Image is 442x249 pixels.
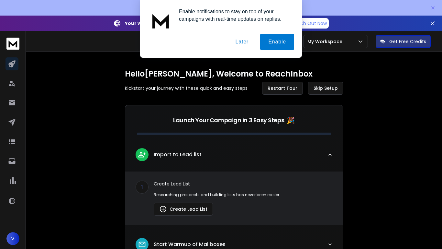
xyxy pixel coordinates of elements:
[136,181,149,194] div: 1
[314,85,338,91] span: Skip Setup
[260,34,294,50] button: Enable
[125,85,248,91] p: Kickstart your journey with these quick and easy steps
[154,181,333,187] p: Create Lead List
[148,8,174,34] img: notification icon
[6,232,19,245] button: V
[154,151,202,159] p: Import to Lead list
[125,172,343,225] div: leadImport to Lead list
[227,34,256,50] button: Later
[138,240,146,249] img: lead
[125,143,343,172] button: leadImport to Lead list
[287,116,295,125] span: 🎉
[173,116,284,125] p: Launch Your Campaign in 3 Easy Steps
[154,203,213,216] button: Create Lead List
[154,192,333,197] p: Researching prospects and building lists has never been easier.
[262,82,303,95] button: Restart Tour
[125,69,343,79] h1: Hello [PERSON_NAME] , Welcome to ReachInbox
[308,82,343,95] button: Skip Setup
[159,205,167,213] img: lead
[138,150,146,159] img: lead
[174,8,294,23] div: Enable notifications to stay on top of your campaigns with real-time updates on replies.
[154,241,226,248] p: Start Warmup of Mailboxes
